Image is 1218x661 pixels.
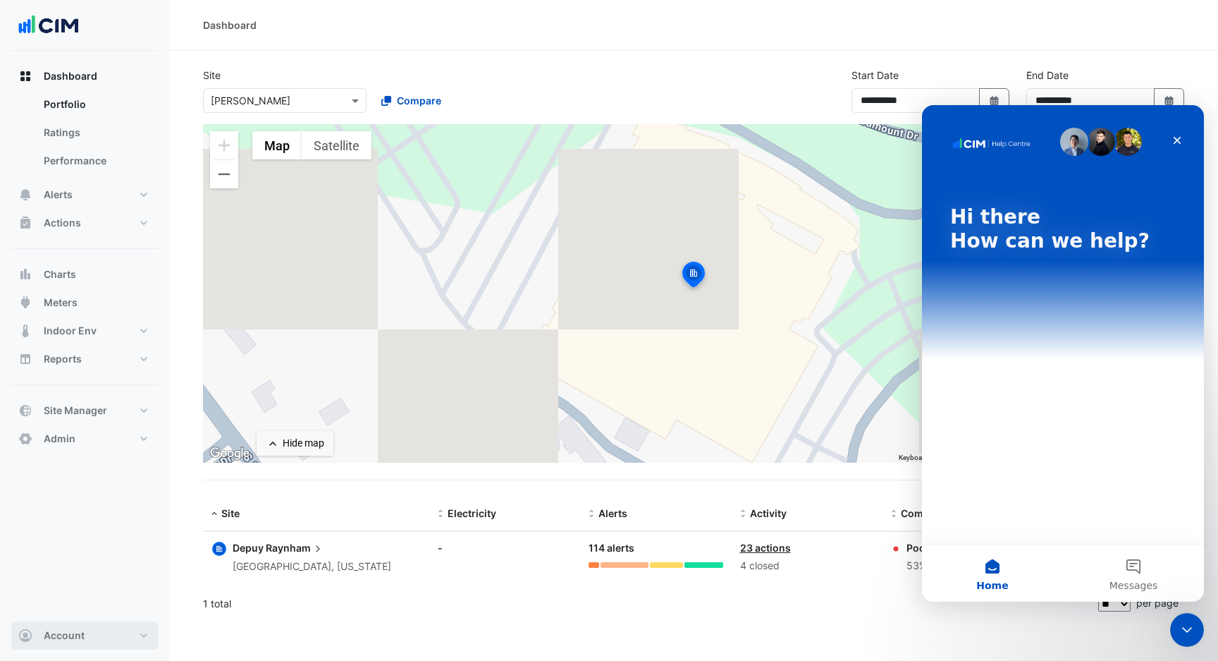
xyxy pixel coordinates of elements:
[18,188,32,202] app-icon: Alerts
[302,131,371,159] button: Show satellite imagery
[11,260,158,289] button: Charts
[922,105,1204,602] iframe: Intercom live chat
[32,147,158,175] a: Performance
[44,69,97,83] span: Dashboard
[598,507,627,519] span: Alerts
[1026,68,1069,83] label: End Date
[44,216,81,230] span: Actions
[18,352,32,366] app-icon: Reports
[221,507,240,519] span: Site
[988,95,1001,107] fa-icon: Select Date
[44,629,85,643] span: Account
[11,181,158,209] button: Alerts
[1170,613,1204,647] iframe: Intercom live chat
[44,404,107,418] span: Site Manager
[11,90,158,181] div: Dashboard
[257,431,333,456] button: Hide map
[210,131,238,159] button: Zoom in
[372,88,450,113] button: Compare
[203,68,221,83] label: Site
[11,396,158,425] button: Site Manager
[1136,597,1179,609] span: per page
[266,540,325,556] span: Raynham
[44,296,78,310] span: Meters
[44,432,75,446] span: Admin
[11,62,158,90] button: Dashboard
[678,260,709,293] img: site-pin-selected.svg
[18,267,32,281] app-icon: Charts
[851,68,899,83] label: Start Date
[18,432,32,446] app-icon: Admin
[11,289,158,317] button: Meters
[203,18,257,32] div: Dashboard
[1163,95,1176,107] fa-icon: Select Date
[18,216,32,230] app-icon: Actions
[11,621,158,650] button: Account
[906,558,955,574] div: 53% score
[906,540,955,555] div: Poor
[448,507,496,519] span: Electricity
[901,507,941,519] span: Comfort
[44,324,97,338] span: Indoor Env
[17,11,80,40] img: Company Logo
[233,542,264,554] span: Depuy
[18,69,32,83] app-icon: Dashboard
[32,119,158,147] a: Ratings
[11,317,158,345] button: Indoor Env
[397,93,441,108] span: Compare
[207,444,253,463] a: Open this area in Google Maps (opens a new window)
[18,404,32,418] app-icon: Site Manager
[44,267,76,281] span: Charts
[18,324,32,338] app-icon: Indoor Env
[252,131,302,159] button: Show street map
[283,436,324,451] div: Hide map
[740,542,791,554] a: 23 actions
[740,558,874,574] div: 4 closed
[210,160,238,188] button: Zoom out
[11,209,158,237] button: Actions
[899,453,959,463] button: Keyboard shortcuts
[44,188,73,202] span: Alerts
[18,296,32,310] app-icon: Meters
[750,507,787,519] span: Activity
[44,352,82,366] span: Reports
[207,444,253,463] img: Google
[32,90,158,119] a: Portfolio
[203,586,1095,621] div: 1 total
[438,540,572,555] div: -
[11,425,158,453] button: Admin
[233,559,391,575] div: [GEOGRAPHIC_DATA], [US_STATE]
[11,345,158,373] button: Reports
[589,540,722,557] div: 114 alerts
